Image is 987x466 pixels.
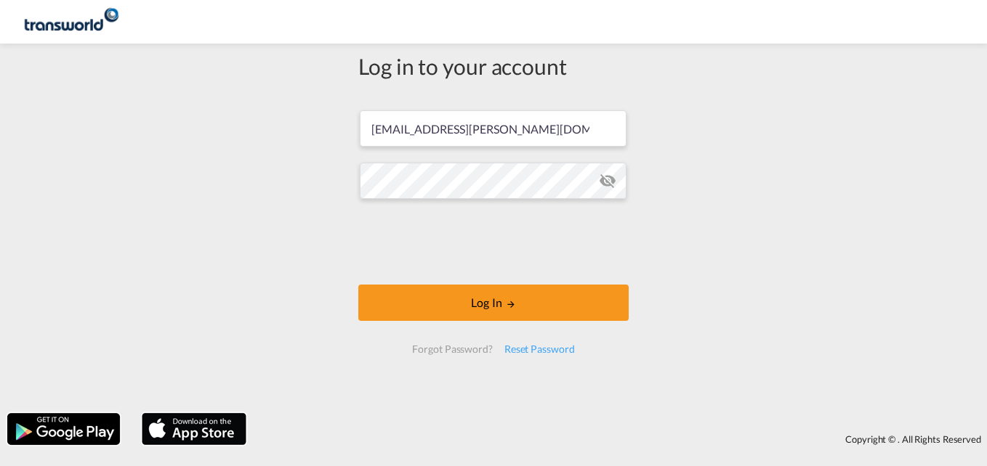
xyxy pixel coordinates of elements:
div: Reset Password [499,336,581,362]
iframe: reCAPTCHA [383,213,604,270]
img: apple.png [140,412,248,446]
button: LOGIN [358,285,629,321]
md-icon: icon-eye-off [599,172,616,189]
div: Forgot Password? [406,336,498,362]
div: Log in to your account [358,51,629,81]
input: Enter email/phone number [360,110,627,147]
div: Copyright © . All Rights Reserved [254,427,987,451]
img: google.png [6,412,121,446]
img: 1a84b2306ded11f09c1219774cd0a0fe.png [22,6,120,38]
